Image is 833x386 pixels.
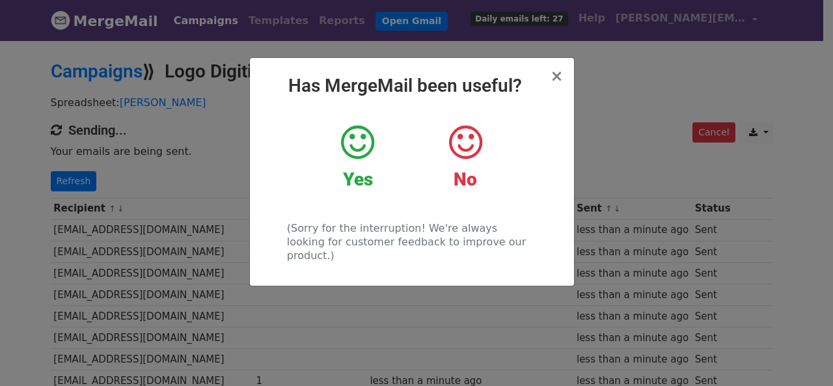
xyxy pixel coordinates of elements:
h2: Has MergeMail been useful? [260,75,564,97]
strong: No [454,169,477,190]
a: No [421,123,509,191]
button: Close [550,68,563,84]
strong: Yes [343,169,373,190]
span: × [550,67,563,85]
p: (Sorry for the interruption! We're always looking for customer feedback to improve our product.) [287,221,536,262]
a: Yes [314,123,402,191]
